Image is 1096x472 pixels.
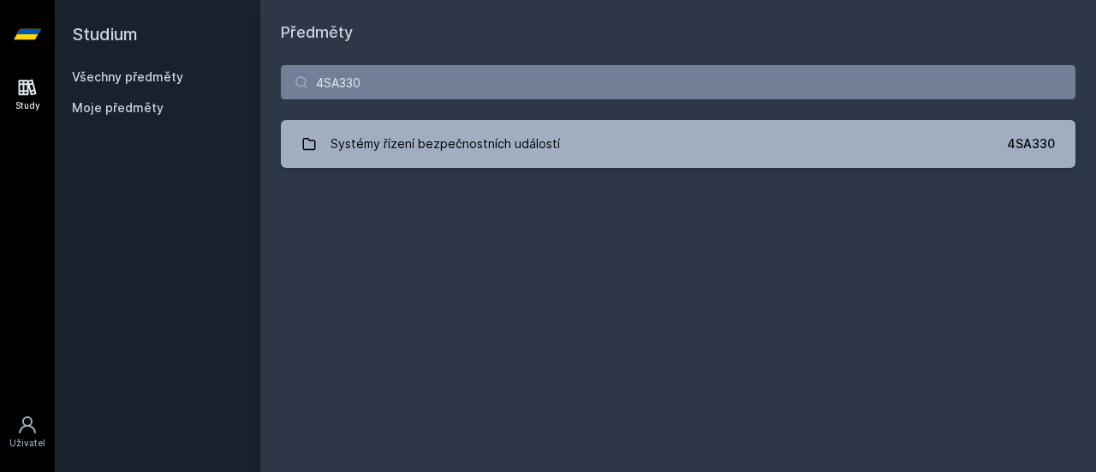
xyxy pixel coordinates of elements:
[72,69,183,84] a: Všechny předměty
[15,99,40,112] div: Study
[3,69,51,121] a: Study
[331,127,560,161] div: Systémy řízení bezpečnostních událostí
[9,437,45,450] div: Uživatel
[281,65,1075,99] input: Název nebo ident předmětu…
[72,99,164,117] span: Moje předměty
[1007,135,1055,152] div: 4SA330
[281,120,1075,168] a: Systémy řízení bezpečnostních událostí 4SA330
[281,21,1075,45] h1: Předměty
[3,406,51,458] a: Uživatel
